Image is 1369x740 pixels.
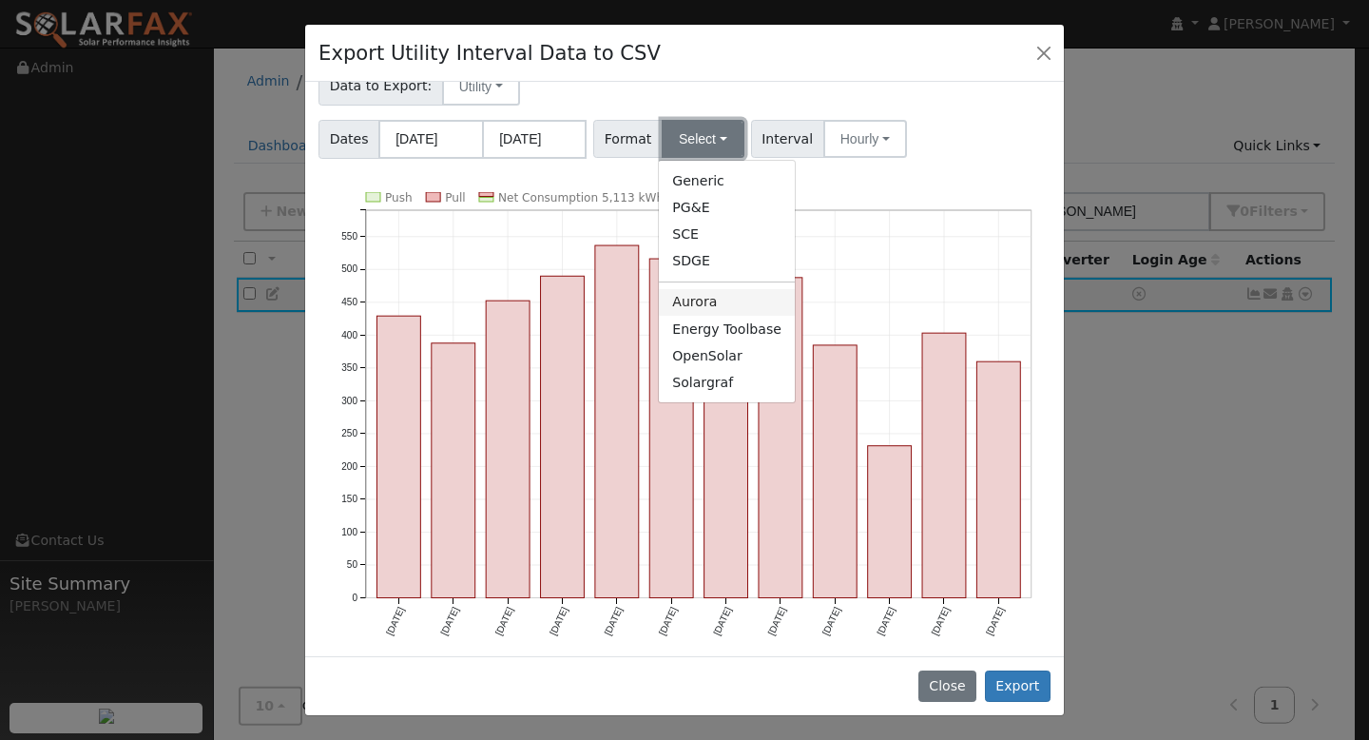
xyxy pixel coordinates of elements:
[759,278,802,598] rect: onclick=""
[659,167,795,194] a: Generic
[985,671,1051,703] button: Export
[662,120,744,158] button: Select
[341,428,357,438] text: 250
[922,333,966,597] rect: onclick=""
[659,369,795,396] a: Solargraf
[341,297,357,307] text: 450
[442,68,520,106] button: Utility
[445,191,465,204] text: Pull
[318,68,443,106] span: Data to Export:
[548,605,569,636] text: [DATE]
[823,120,907,158] button: Hourly
[341,494,357,504] text: 150
[341,526,357,536] text: 100
[498,191,664,204] text: Net Consumption 5,113 kWh
[341,329,357,340] text: 400
[593,120,663,158] span: Format
[486,301,530,597] rect: onclick=""
[353,593,358,603] text: 0
[751,120,824,158] span: Interval
[341,395,357,405] text: 300
[341,362,357,373] text: 350
[384,605,406,636] text: [DATE]
[347,559,358,570] text: 50
[377,316,421,597] rect: onclick=""
[820,605,842,636] text: [DATE]
[659,289,795,316] a: Aurora
[493,605,515,636] text: [DATE]
[318,38,661,68] h4: Export Utility Interval Data to CSV
[868,445,912,597] rect: onclick=""
[1031,39,1057,66] button: Close
[318,120,379,159] span: Dates
[766,605,788,636] text: [DATE]
[385,191,413,204] text: Push
[704,312,748,597] rect: onclick=""
[984,605,1006,636] text: [DATE]
[341,460,357,471] text: 200
[659,222,795,248] a: SCE
[875,605,897,636] text: [DATE]
[918,671,976,703] button: Close
[659,316,795,342] a: Energy Toolbase
[595,245,639,598] rect: onclick=""
[657,605,679,636] text: [DATE]
[603,605,625,636] text: [DATE]
[930,605,952,636] text: [DATE]
[659,248,795,275] a: SDGE
[341,231,357,242] text: 550
[711,605,733,636] text: [DATE]
[432,343,475,598] rect: onclick=""
[813,345,857,598] rect: onclick=""
[341,263,357,274] text: 500
[439,605,461,636] text: [DATE]
[659,194,795,221] a: PG&E
[659,342,795,369] a: OpenSolar
[649,259,693,597] rect: onclick=""
[977,361,1021,597] rect: onclick=""
[541,276,585,597] rect: onclick=""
